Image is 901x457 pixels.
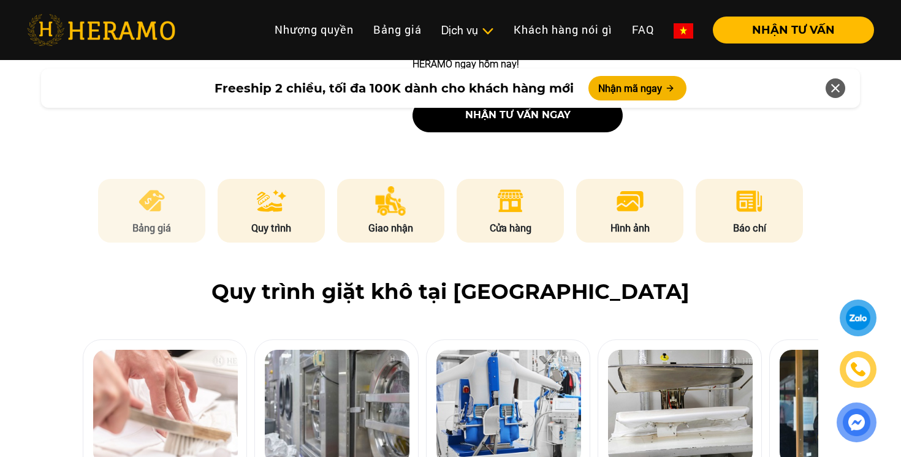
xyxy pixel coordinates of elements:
img: store.png [495,186,525,216]
p: Báo chí [696,221,804,235]
div: Dịch vụ [441,22,494,39]
a: FAQ [622,17,664,43]
a: Bảng giá [363,17,431,43]
img: process.png [257,186,286,216]
img: heramo-logo.png [27,14,175,46]
a: Nhượng quyền [265,17,363,43]
p: Giao nhận [337,221,445,235]
img: phone-icon [849,360,867,379]
a: Khách hàng nói gì [504,17,622,43]
button: NHẬN TƯ VẤN [713,17,874,43]
img: delivery.png [375,186,407,216]
h2: Quy trình giặt khô tại [GEOGRAPHIC_DATA] [27,279,874,304]
p: Quy trình [218,221,325,235]
span: Freeship 2 chiều, tối đa 100K dành cho khách hàng mới [215,79,574,97]
button: nhận tư vấn ngay [412,99,623,132]
p: Cửa hàng [457,221,565,235]
img: pricing.png [137,186,167,216]
p: Hình ảnh [576,221,684,235]
a: NHẬN TƯ VẤN [703,25,874,36]
img: image.png [615,186,645,216]
img: subToggleIcon [481,25,494,37]
p: Bảng giá [98,221,206,235]
img: vn-flag.png [674,23,693,39]
button: Nhận mã ngay [588,76,686,100]
img: news.png [734,186,764,216]
a: phone-icon [840,352,876,387]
